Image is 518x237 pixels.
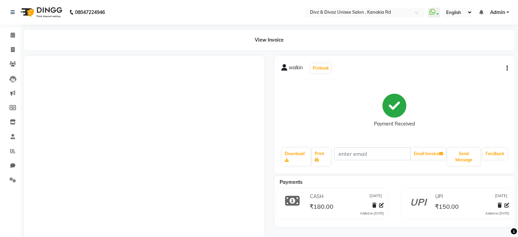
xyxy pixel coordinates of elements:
span: Payments [280,179,302,185]
span: UPI [435,193,443,200]
input: enter email [334,147,411,160]
a: Feedback [483,148,507,160]
div: View Invoice [24,30,515,50]
span: Admin [490,9,505,16]
div: Payment Received [374,120,415,128]
span: ₹150.00 [435,203,459,212]
button: Send Message [447,148,480,166]
button: Prebook [311,63,331,73]
span: ₹180.00 [310,203,333,212]
img: logo [17,3,64,22]
span: CASH [310,193,324,200]
a: Print [312,148,331,166]
b: 08047224946 [75,3,105,22]
span: [DATE] [370,193,382,200]
button: Email Invoice [411,148,446,160]
span: walkin [289,64,303,74]
div: Added on [DATE] [360,211,384,216]
span: [DATE] [495,193,507,200]
a: Download [282,148,311,166]
div: Added on [DATE] [485,211,509,216]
